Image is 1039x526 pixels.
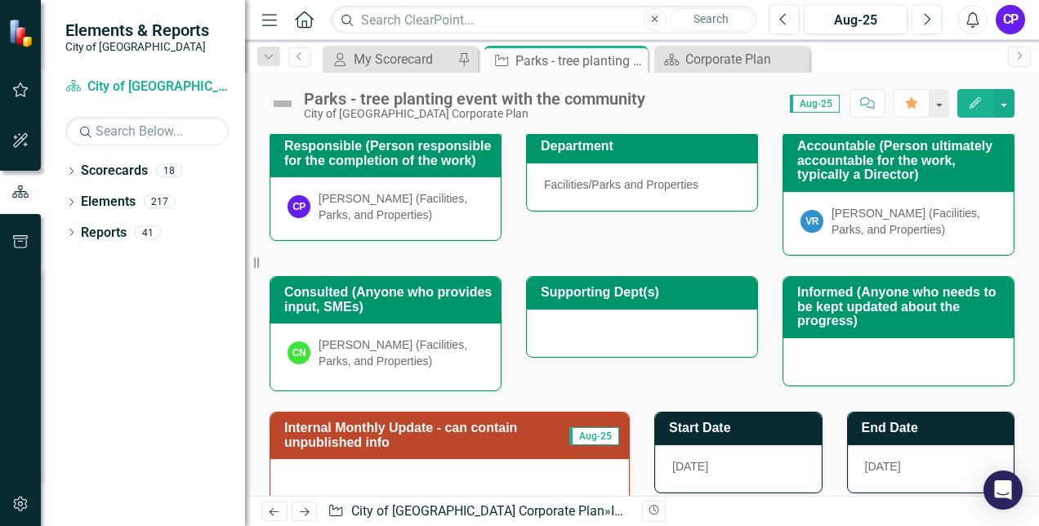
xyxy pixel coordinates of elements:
[658,49,805,69] a: Corporate Plan
[611,503,667,519] a: Initiatives
[304,90,645,108] div: Parks - tree planting event with the community
[983,470,1023,510] div: Open Intercom Messenger
[797,285,1006,328] h3: Informed (Anyone who needs to be kept updated about the progress)
[541,285,749,300] h3: Supporting Dept(s)
[327,49,453,69] a: My Scorecard
[685,49,805,69] div: Corporate Plan
[515,51,644,71] div: Parks - tree planting event with the community
[865,460,901,473] span: [DATE]
[81,162,148,181] a: Scorecards
[144,195,176,209] div: 217
[65,117,229,145] input: Search Below...
[804,5,907,34] button: Aug-25
[693,12,729,25] span: Search
[284,421,569,449] h3: Internal Monthly Update - can contain unpublished info
[65,20,209,40] span: Elements & Reports
[832,205,997,238] div: [PERSON_NAME] (Facilities, Parks, and Properties)
[81,193,136,212] a: Elements
[304,108,645,120] div: City of [GEOGRAPHIC_DATA] Corporate Plan
[288,195,310,218] div: CP
[135,225,161,239] div: 41
[284,139,493,167] h3: Responsible (Person responsible for the completion of the work)
[809,11,902,30] div: Aug-25
[797,139,1006,182] h3: Accountable (Person ultimately accountable for the work, typically a Director)
[354,49,453,69] div: My Scorecard
[672,460,708,473] span: [DATE]
[541,139,749,154] h3: Department
[671,8,752,31] button: Search
[65,40,209,53] small: City of [GEOGRAPHIC_DATA]
[544,178,698,191] span: Facilities/Parks and Properties
[156,164,182,178] div: 18
[81,224,127,243] a: Reports
[569,427,619,445] span: Aug-25
[65,78,229,96] a: City of [GEOGRAPHIC_DATA] Corporate Plan
[270,91,296,117] img: Not Defined
[8,19,37,47] img: ClearPoint Strategy
[331,6,756,34] input: Search ClearPoint...
[284,285,493,314] h3: Consulted (Anyone who provides input, SMEs)
[328,502,630,521] div: » »
[351,503,604,519] a: City of [GEOGRAPHIC_DATA] Corporate Plan
[288,341,310,364] div: CN
[319,190,484,223] div: [PERSON_NAME] (Facilities, Parks, and Properties)
[319,337,484,369] div: [PERSON_NAME] (Facilities, Parks, and Properties)
[800,210,823,233] div: VR
[790,95,840,113] span: Aug-25
[669,421,814,435] h3: Start Date
[996,5,1025,34] button: CP
[862,421,1006,435] h3: End Date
